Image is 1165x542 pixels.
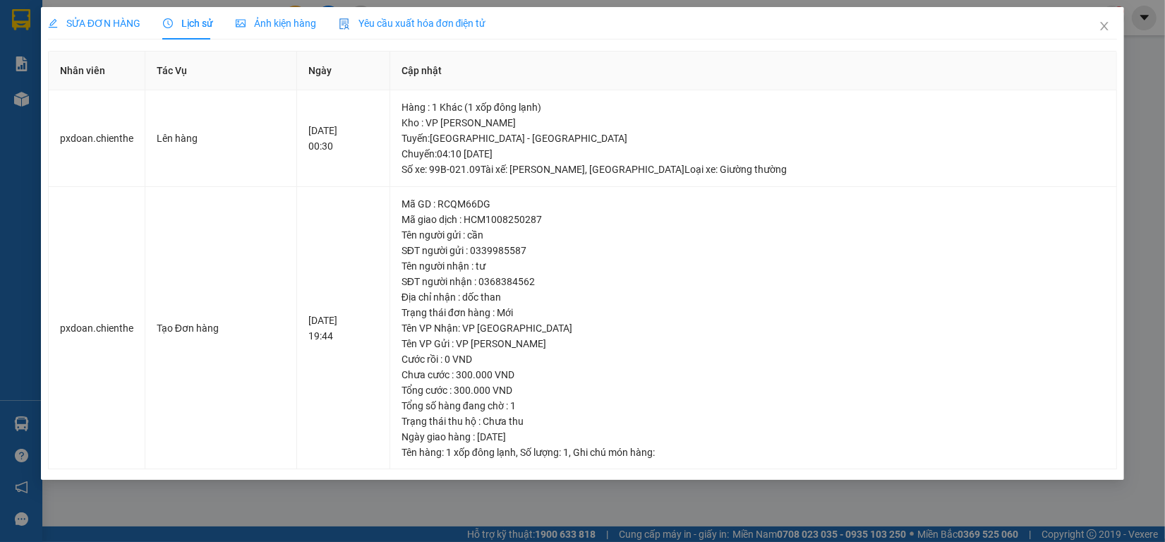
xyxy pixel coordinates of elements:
div: Tuyến : [GEOGRAPHIC_DATA] - [GEOGRAPHIC_DATA] Chuyến: 04:10 [DATE] Số xe: 99B-021.09 Tài xế: [PER... [402,131,1105,177]
div: [DATE] 00:30 [308,123,378,154]
span: 1 xốp đông lạnh [446,447,516,458]
div: Hàng : 1 Khác (1 xốp đông lạnh) [402,100,1105,115]
div: Tổng số hàng đang chờ : 1 [402,398,1105,414]
td: pxdoan.chienthe [49,90,145,187]
div: Trạng thái thu hộ : Chưa thu [402,414,1105,429]
span: picture [236,18,246,28]
div: SĐT người nhận : 0368384562 [402,274,1105,289]
span: edit [48,18,58,28]
div: Tên VP Nhận: VP [GEOGRAPHIC_DATA] [402,320,1105,336]
th: Tác Vụ [145,52,298,90]
span: Ảnh kiện hàng [236,18,316,29]
span: clock-circle [163,18,173,28]
span: 1 [563,447,569,458]
img: icon [339,18,350,30]
div: Tên hàng: , Số lượng: , Ghi chú món hàng: [402,445,1105,460]
div: SĐT người gửi : 0339985587 [402,243,1105,258]
div: Cước rồi : 0 VND [402,351,1105,367]
span: Yêu cầu xuất hóa đơn điện tử [339,18,486,29]
div: Tên VP Gửi : VP [PERSON_NAME] [402,336,1105,351]
div: Ngày giao hàng : [DATE] [402,429,1105,445]
span: close [1099,20,1110,32]
span: SỬA ĐƠN HÀNG [48,18,140,29]
div: Tổng cước : 300.000 VND [402,383,1105,398]
div: [DATE] 19:44 [308,313,378,344]
div: Tên người gửi : cần [402,227,1105,243]
div: Chưa cước : 300.000 VND [402,367,1105,383]
div: Mã GD : RCQM66DG [402,196,1105,212]
div: Lên hàng [157,131,286,146]
th: Nhân viên [49,52,145,90]
td: pxdoan.chienthe [49,187,145,470]
div: Địa chỉ nhận : dốc than [402,289,1105,305]
div: Tạo Đơn hàng [157,320,286,336]
div: Trạng thái đơn hàng : Mới [402,305,1105,320]
span: Lịch sử [163,18,213,29]
button: Close [1085,7,1124,47]
th: Ngày [297,52,390,90]
div: Tên người nhận : tư [402,258,1105,274]
th: Cập nhật [390,52,1117,90]
div: Mã giao dịch : HCM1008250287 [402,212,1105,227]
div: Kho : VP [PERSON_NAME] [402,115,1105,131]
